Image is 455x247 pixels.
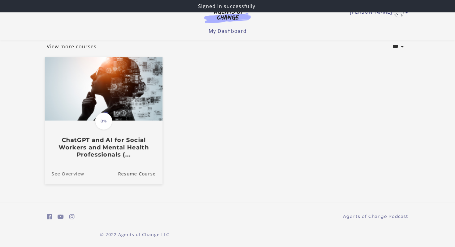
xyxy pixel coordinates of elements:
span: 8% [95,112,112,130]
a: ChatGPT and AI for Social Workers and Mental Health Professionals (...: See Overview [45,163,84,184]
i: https://www.instagram.com/agentsofchangeprep/ (Open in a new window) [69,214,75,220]
i: https://www.facebook.com/groups/aswbtestprep (Open in a new window) [47,214,52,220]
img: Agents of Change Logo [198,9,257,23]
p: Signed in successfully. [2,2,453,10]
a: View more courses [47,43,97,50]
a: My Dashboard [209,28,247,34]
a: https://www.instagram.com/agentsofchangeprep/ (Open in a new window) [69,212,75,221]
a: Agents of Change Podcast [343,213,408,220]
a: ChatGPT and AI for Social Workers and Mental Health Professionals (...: Resume Course [118,163,162,184]
i: https://www.youtube.com/c/AgentsofChangeTestPrepbyMeaganMitchell (Open in a new window) [58,214,64,220]
h3: ChatGPT and AI for Social Workers and Mental Health Professionals (... [52,137,156,158]
a: Toggle menu [350,7,405,17]
p: © 2022 Agents of Change LLC [47,231,223,238]
a: https://www.youtube.com/c/AgentsofChangeTestPrepbyMeaganMitchell (Open in a new window) [58,212,64,221]
a: https://www.facebook.com/groups/aswbtestprep (Open in a new window) [47,212,52,221]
